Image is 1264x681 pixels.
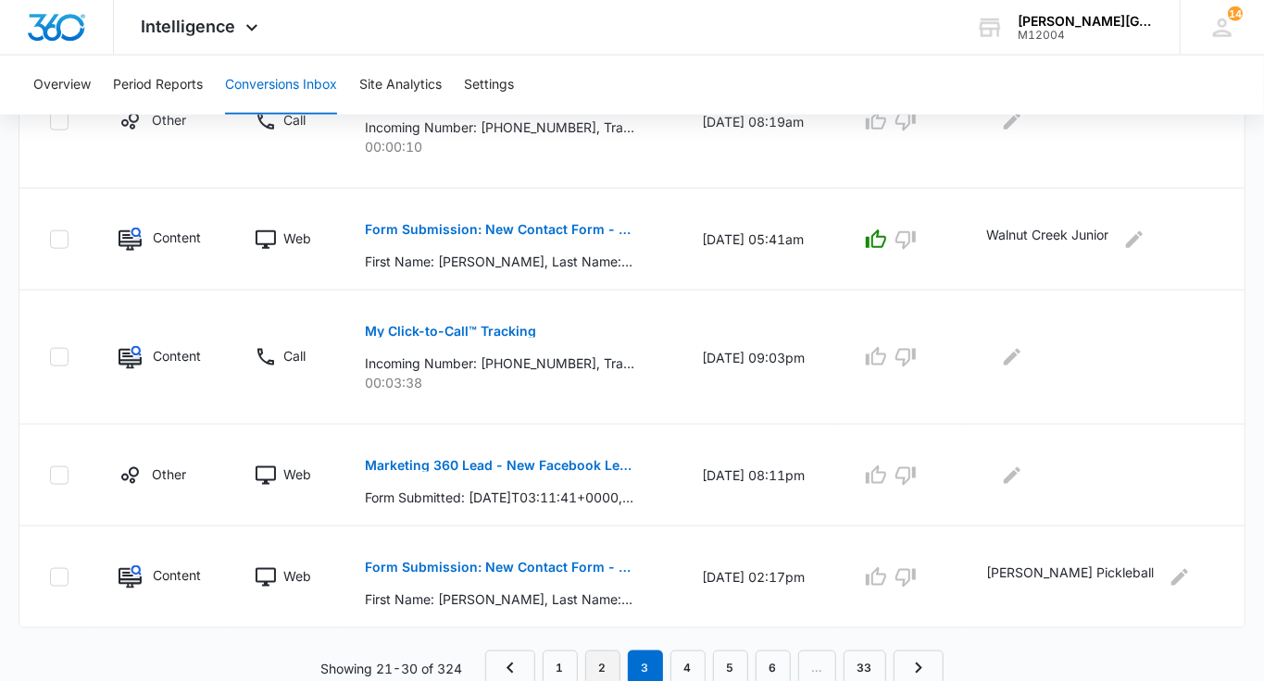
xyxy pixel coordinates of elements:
button: Form Submission: New Contact Form - [PERSON_NAME] Tennis [365,545,634,589]
button: Edit Comments [997,461,1027,490]
td: [DATE] 09:03pm [681,291,839,425]
p: Marketing 360 Lead - New Facebook Lead - Tennis course [GEOGRAPHIC_DATA] [PERSON_NAME] form [365,459,634,472]
td: [DATE] 08:19am [681,55,839,189]
div: account id [1018,29,1153,42]
p: Showing 21-30 of 324 [321,659,463,678]
p: 00:00:10 [365,137,658,156]
p: Incoming Number: [PHONE_NUMBER], Tracking Number: [PHONE_NUMBER], Ring To: [PHONE_NUMBER], Caller... [365,118,634,137]
p: Web [283,229,311,248]
td: [DATE] 05:41am [681,189,839,291]
button: My Click-to-Call™ Tracking [365,309,536,353]
div: notifications count [1228,6,1243,21]
p: Form Submission: New Contact Form - [PERSON_NAME] Tennis [365,561,634,574]
td: [DATE] 02:17pm [681,526,839,628]
p: My Click-to-Call™ Tracking [365,325,536,338]
p: Form Submitted: [DATE]T03:11:41+0000, Name: [PERSON_NAME], Phone: [PHONE_NUMBER], Email: [EMAIL_A... [365,488,634,507]
p: Incoming Number: [PHONE_NUMBER], Tracking Number: [PHONE_NUMBER], Ring To: [PHONE_NUMBER], Caller... [365,353,634,373]
button: Period Reports [113,56,203,115]
button: Edit Comments [1120,225,1149,254]
span: 14 [1228,6,1243,21]
p: Call [283,346,306,365]
p: Content [153,565,201,585]
p: Content [153,228,201,247]
td: [DATE] 08:11pm [681,425,839,526]
p: First Name: [PERSON_NAME], Last Name: [PERSON_NAME], Email: [EMAIL_ADDRESS][DOMAIN_NAME], Phone: ... [365,589,634,609]
p: Other [152,110,186,130]
p: Call [283,110,306,130]
p: Form Submission: New Contact Form - [PERSON_NAME] Tennis [365,223,634,236]
p: Other [152,464,186,484]
button: Settings [464,56,514,115]
button: Edit Comments [997,342,1027,372]
button: Form Submission: New Contact Form - [PERSON_NAME] Tennis [365,207,634,252]
p: First Name: [PERSON_NAME], Last Name: [PERSON_NAME], Email: [PERSON_NAME][EMAIL_ADDRESS][DOMAIN_N... [365,252,634,271]
p: 00:03:38 [365,373,658,392]
p: Web [283,464,311,484]
p: [PERSON_NAME] Pickleball [986,563,1154,592]
button: Conversions Inbox [225,56,337,115]
div: account name [1018,14,1153,29]
button: Site Analytics [359,56,442,115]
p: Web [283,566,311,586]
span: Intelligence [142,17,236,36]
p: Walnut Creek Junior [986,225,1108,254]
button: Overview [33,56,91,115]
p: Content [153,346,201,365]
button: Edit Comments [997,106,1027,136]
button: Marketing 360 Lead - New Facebook Lead - Tennis course [GEOGRAPHIC_DATA] [PERSON_NAME] form [365,443,634,488]
button: Edit Comments [1165,563,1195,592]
